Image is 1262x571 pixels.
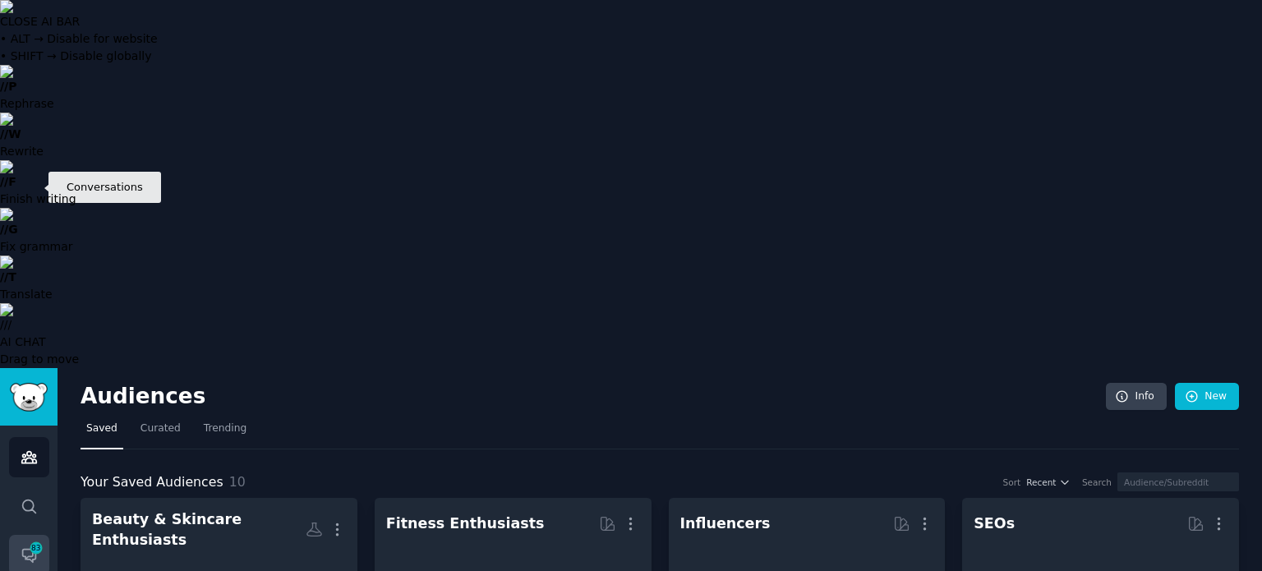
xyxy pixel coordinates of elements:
a: New [1175,383,1239,411]
span: Recent [1026,477,1056,488]
a: Curated [135,416,187,449]
span: Curated [140,421,181,436]
a: Saved [81,416,123,449]
div: Search [1082,477,1112,488]
button: Recent [1026,477,1071,488]
span: Saved [86,421,117,436]
img: GummySearch logo [10,383,48,412]
a: Trending [198,416,252,449]
div: Influencers [680,513,771,534]
div: Sort [1003,477,1021,488]
span: Your Saved Audiences [81,472,223,493]
div: Beauty & Skincare Enthusiasts [92,509,306,550]
div: Fitness Enthusiasts [386,513,545,534]
span: 83 [29,542,44,554]
span: 10 [229,474,246,490]
span: Trending [204,421,246,436]
div: SEOs [974,513,1015,534]
h2: Audiences [81,384,1106,410]
a: Info [1106,383,1167,411]
input: Audience/Subreddit [1117,472,1239,491]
